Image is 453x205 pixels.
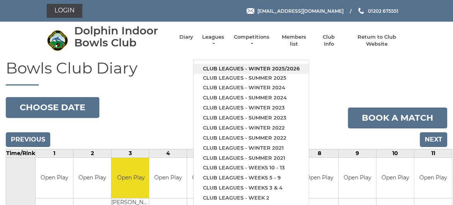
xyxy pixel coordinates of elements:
input: Previous [6,132,50,147]
input: Next [420,132,447,147]
td: 9 [339,149,376,157]
a: Club leagues - Summer 2023 [194,113,309,123]
a: Club Info [318,34,340,48]
a: Club leagues - Summer 2021 [194,153,309,163]
img: Dolphin Indoor Bowls Club [47,30,68,51]
a: Club leagues - Winter 2022 [194,123,309,133]
a: Club leagues - Summer 2022 [194,133,309,143]
td: Open Play [73,158,111,198]
td: Open Play [149,158,187,198]
img: Phone us [358,8,364,14]
div: Dolphin Indoor Bowls Club [74,25,172,49]
td: 1 [36,149,73,157]
a: Return to Club Website [348,34,406,48]
td: 4 [149,149,187,157]
a: Book a match [348,108,447,128]
td: Open Play [187,158,225,198]
span: 01202 675551 [368,8,399,14]
a: Club leagues - Weeks 5 - 9 [194,173,309,183]
a: Club leagues - Weeks 3 & 4 [194,183,309,193]
td: Time/Rink [6,149,36,157]
a: Club leagues - Week 2 [194,193,309,203]
h1: Bowls Club Diary [6,60,447,85]
td: 5 [187,149,225,157]
td: 3 [111,149,149,157]
img: Email [247,8,254,14]
td: 8 [301,149,339,157]
td: Open Play [111,158,150,198]
a: Login [47,4,82,18]
a: Members list [278,34,310,48]
a: Leagues [201,34,225,48]
a: Club leagues - Summer 2024 [194,93,309,103]
a: Club leagues - Summer 2025 [194,73,309,83]
td: Open Play [414,158,452,198]
a: Club leagues - Winter 2024 [194,83,309,93]
a: Club leagues - Winter 2023 [194,103,309,113]
a: Phone us 01202 675551 [357,7,399,15]
a: Diary [179,34,193,41]
td: 11 [414,149,452,157]
span: [EMAIL_ADDRESS][DOMAIN_NAME] [257,8,344,14]
a: Club leagues - Winter 2025/2026 [194,64,309,74]
a: Club leagues - Weeks 10 - 13 [194,163,309,173]
td: Open Play [36,158,73,198]
td: Open Play [339,158,376,198]
td: Open Play [301,158,338,198]
a: Email [EMAIL_ADDRESS][DOMAIN_NAME] [247,7,344,15]
td: 10 [376,149,414,157]
a: Club leagues - Winter 2021 [194,143,309,153]
button: Choose date [6,97,99,118]
td: Open Play [376,158,414,198]
td: 2 [73,149,111,157]
a: Competitions [233,34,270,48]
